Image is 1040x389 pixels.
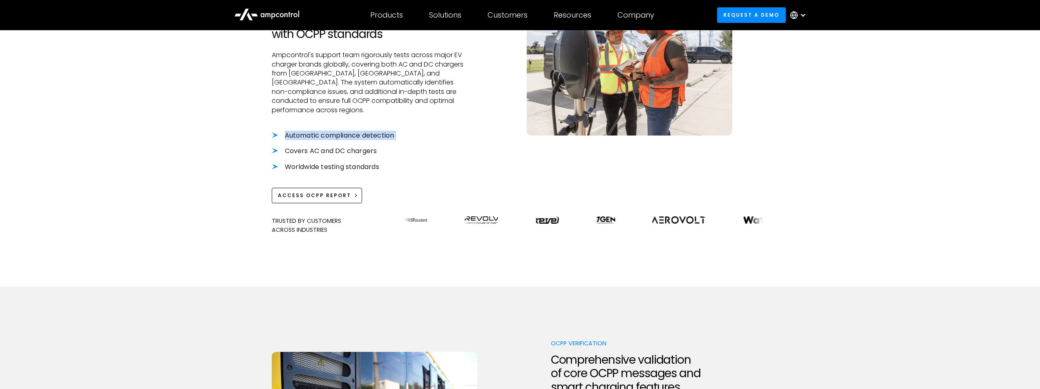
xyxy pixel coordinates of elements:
[272,162,465,171] li: Worldwide testing standards
[429,11,461,20] div: Solutions
[617,11,654,20] div: Company
[272,147,465,156] li: Covers AC and DC chargers
[370,11,403,20] div: Products
[488,11,528,20] div: Customers
[554,11,591,20] div: Resources
[272,51,465,115] p: Ampcontrol's support team rigorously tests across major EV charger brands globally, covering both...
[717,7,786,22] a: Request a demo
[272,131,465,140] li: Automatic compliance detection
[272,188,362,203] a: Access OCPP Report
[278,192,351,199] div: Access OCPP Report
[272,216,391,235] div: Trusted By Customers Across Industries
[551,339,745,348] div: OCPP Verification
